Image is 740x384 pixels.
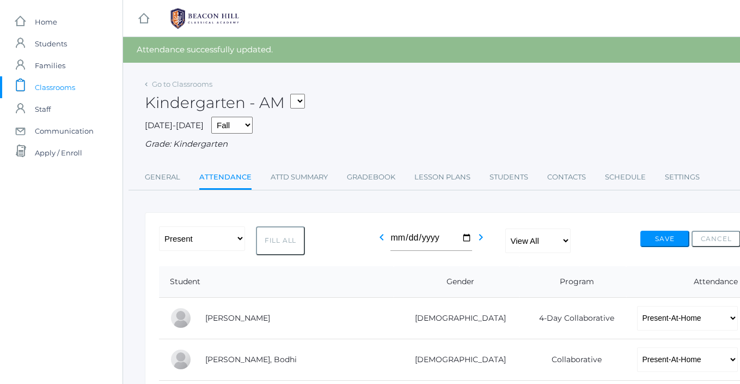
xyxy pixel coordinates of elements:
td: Collaborative [519,339,626,380]
button: Fill All [256,226,305,255]
span: Home [35,11,57,33]
a: Attd Summary [271,166,328,188]
th: Program [519,266,626,298]
img: BHCALogos-05-308ed15e86a5a0abce9b8dd61676a3503ac9727e845dece92d48e8588c001991.png [164,5,246,32]
div: Attendance successfully updated. [123,37,740,63]
i: chevron_right [474,231,487,244]
i: chevron_left [375,231,388,244]
a: Lesson Plans [414,166,470,188]
a: Settings [665,166,700,188]
button: Save [640,231,689,247]
a: chevron_right [474,236,487,246]
a: [PERSON_NAME], Bodhi [205,355,297,364]
span: [DATE]-[DATE] [145,120,204,130]
td: [DEMOGRAPHIC_DATA] [394,297,519,339]
th: Gender [394,266,519,298]
a: Students [490,166,528,188]
a: Gradebook [347,166,395,188]
td: 4-Day Collaborative [519,297,626,339]
a: [PERSON_NAME] [205,313,270,323]
span: Communication [35,120,94,142]
div: Bodhi Dreher [170,349,192,370]
span: Families [35,55,65,76]
a: Attendance [199,166,252,190]
div: Maia Canan [170,307,192,329]
span: Classrooms [35,76,75,98]
span: Apply / Enroll [35,142,82,164]
a: Go to Classrooms [152,80,212,88]
h2: Kindergarten - AM [145,94,305,111]
a: Schedule [605,166,646,188]
span: Students [35,33,67,55]
td: [DEMOGRAPHIC_DATA] [394,339,519,380]
th: Student [159,266,394,298]
a: chevron_left [375,236,388,246]
a: Contacts [547,166,586,188]
a: General [145,166,180,188]
span: Staff [35,98,51,120]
